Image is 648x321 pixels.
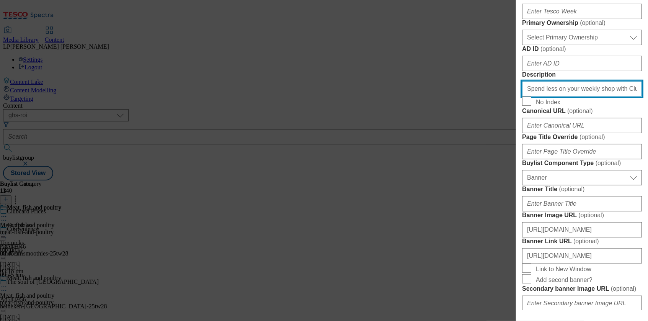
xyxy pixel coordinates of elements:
[578,212,604,218] span: ( optional )
[522,133,642,141] label: Page Title Override
[536,99,560,106] span: No Index
[522,285,642,293] label: Secondary banner Image URL
[522,296,642,311] input: Enter Secondary banner Image URL
[522,107,642,115] label: Canonical URL
[579,134,605,140] span: ( optional )
[522,211,642,219] label: Banner Image URL
[522,81,642,97] input: Enter Description
[580,20,606,26] span: ( optional )
[522,237,642,245] label: Banner Link URL
[522,118,642,133] input: Enter Canonical URL
[567,108,593,114] span: ( optional )
[522,196,642,211] input: Enter Banner Title
[611,285,637,292] span: ( optional )
[522,19,642,27] label: Primary Ownership
[522,144,642,159] input: Enter Page Title Override
[522,45,642,53] label: AD ID
[522,159,642,167] label: Buylist Component Type
[536,266,591,273] span: Link to New Window
[522,56,642,71] input: Enter AD ID
[522,71,642,78] label: Description
[596,160,621,166] span: ( optional )
[536,277,593,283] span: Add second banner?
[559,186,585,192] span: ( optional )
[573,238,599,244] span: ( optional )
[522,185,642,193] label: Banner Title
[522,4,642,19] input: Enter Tesco Week
[522,248,642,264] input: Enter Banner Link URL
[522,222,642,237] input: Enter Banner Image URL
[540,46,566,52] span: ( optional )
